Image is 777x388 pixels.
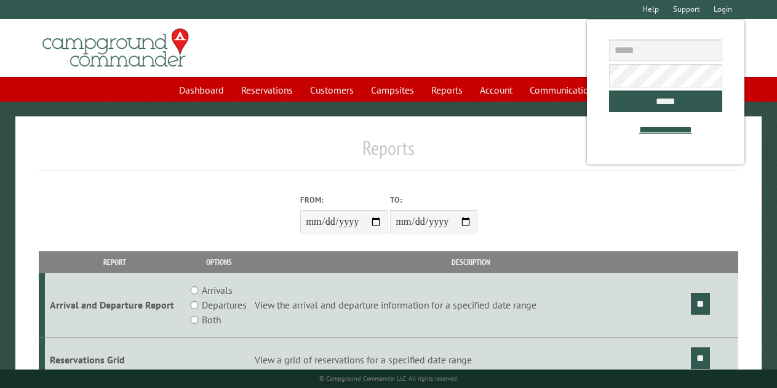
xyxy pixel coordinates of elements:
[39,136,738,170] h1: Reports
[202,297,247,312] label: Departures
[319,374,458,382] small: © Campground Commander LLC. All rights reserved.
[172,78,231,102] a: Dashboard
[300,194,388,206] label: From:
[185,251,253,273] th: Options
[253,273,689,337] td: View the arrival and departure information for a specified date range
[253,251,689,273] th: Description
[303,78,361,102] a: Customers
[390,194,477,206] label: To:
[234,78,300,102] a: Reservations
[522,78,605,102] a: Communications
[472,78,520,102] a: Account
[424,78,470,102] a: Reports
[45,251,185,273] th: Report
[45,273,185,337] td: Arrival and Departure Report
[39,24,193,72] img: Campground Commander
[202,283,233,297] label: Arrivals
[253,337,689,382] td: View a grid of reservations for a specified date range
[202,312,221,327] label: Both
[364,78,421,102] a: Campsites
[45,337,185,382] td: Reservations Grid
